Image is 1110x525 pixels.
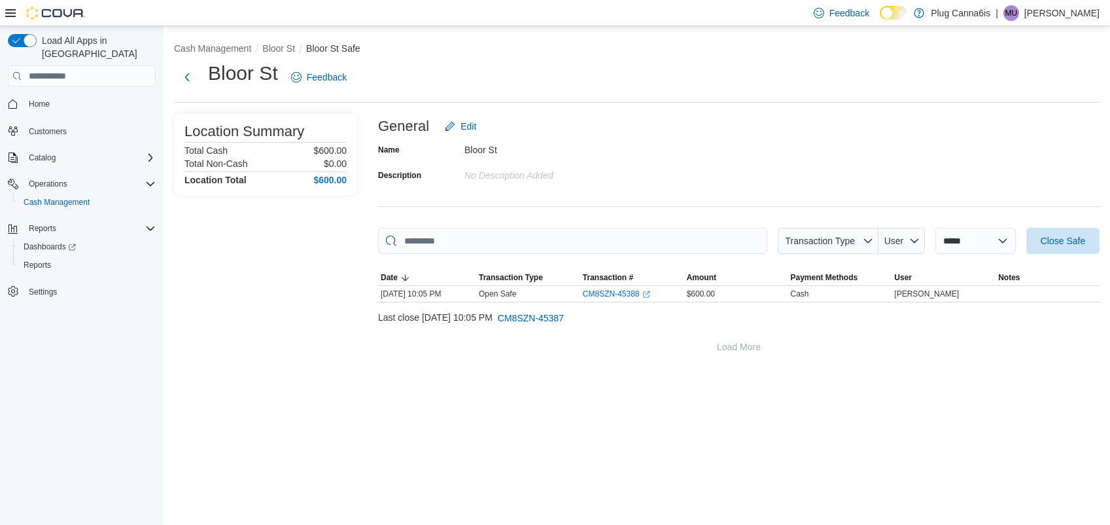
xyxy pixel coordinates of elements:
h6: Total Non-Cash [184,158,248,169]
div: No Description added [464,165,640,181]
nav: An example of EuiBreadcrumbs [174,42,1100,58]
input: This is a search bar. As you type, the results lower in the page will automatically filter. [378,228,767,254]
p: $600.00 [313,145,347,156]
button: Bloor St [262,43,295,54]
div: [DATE] 10:05 PM [378,286,476,302]
span: Transaction Type [479,272,543,283]
button: Payment Methods [788,270,892,285]
span: Home [24,96,156,112]
span: Transaction Type [785,236,855,246]
span: Transaction # [583,272,633,283]
h4: $600.00 [313,175,347,185]
span: Customers [29,126,67,137]
span: Cash Management [24,197,90,208]
button: Cash Management [13,193,161,211]
button: Catalog [3,149,161,167]
span: Customers [24,122,156,139]
h4: Location Total [184,175,247,185]
img: Cova [26,7,85,20]
a: Reports [18,257,56,273]
button: Cash Management [174,43,251,54]
span: User [894,272,912,283]
span: Amount [687,272,716,283]
div: Munachi Udezo [1003,5,1019,21]
span: Reports [24,221,156,236]
button: Next [174,64,200,90]
span: [PERSON_NAME] [894,289,959,299]
span: Load All Apps in [GEOGRAPHIC_DATA] [37,34,156,60]
a: Settings [24,284,62,300]
span: $600.00 [687,289,715,299]
span: Home [29,99,50,109]
span: Reports [24,260,51,270]
span: Dashboards [24,242,76,252]
button: Date [378,270,476,285]
button: User [892,270,996,285]
button: CM8SZN-45387 [493,305,569,331]
a: Dashboards [18,239,81,255]
span: Settings [24,283,156,300]
button: Amount [684,270,788,285]
button: User [878,228,925,254]
a: Cash Management [18,194,95,210]
h6: Total Cash [184,145,228,156]
button: Operations [3,175,161,193]
div: Last close [DATE] 10:05 PM [378,305,1100,331]
button: Settings [3,282,161,301]
button: Home [3,94,161,113]
span: Payment Methods [790,272,858,283]
span: Dashboards [18,239,156,255]
a: Customers [24,124,72,139]
label: Name [378,145,400,155]
p: Open Safe [479,289,516,299]
span: Cash Management [18,194,156,210]
label: Description [378,170,421,181]
h1: Bloor St [208,60,278,86]
span: Date [381,272,398,283]
span: Notes [998,272,1020,283]
a: Feedback [286,64,352,90]
button: Catalog [24,150,61,166]
button: Load More [378,334,1100,360]
button: Operations [24,176,73,192]
div: Cash [790,289,808,299]
button: Reports [24,221,61,236]
span: Close Safe [1041,234,1085,247]
span: Feedback [829,7,869,20]
button: Transaction Type [476,270,580,285]
a: Home [24,96,55,112]
span: MU [1005,5,1018,21]
a: Dashboards [13,238,161,256]
button: Edit [440,113,481,139]
button: Notes [996,270,1100,285]
span: Catalog [24,150,156,166]
button: Bloor St Safe [306,43,360,54]
p: [PERSON_NAME] [1024,5,1100,21]
button: Customers [3,121,161,140]
p: $0.00 [324,158,347,169]
span: Load More [717,340,761,353]
input: Dark Mode [880,6,907,20]
span: CM8SZN-45387 [498,312,564,325]
button: Reports [13,256,161,274]
span: Settings [29,287,57,297]
span: Operations [29,179,67,189]
span: Catalog [29,153,56,163]
span: Operations [24,176,156,192]
p: Plug Canna6is [931,5,990,21]
button: Reports [3,219,161,238]
h3: Location Summary [184,124,304,139]
button: Transaction Type [778,228,878,254]
span: User [884,236,904,246]
span: Reports [29,223,56,234]
p: | [996,5,998,21]
div: Bloor St [464,139,640,155]
nav: Complex example [8,89,156,335]
span: Feedback [307,71,347,84]
button: Transaction # [580,270,684,285]
svg: External link [642,291,650,299]
span: Reports [18,257,156,273]
a: CM8SZN-45388External link [583,289,650,299]
button: Close Safe [1026,228,1100,254]
h3: General [378,118,429,134]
